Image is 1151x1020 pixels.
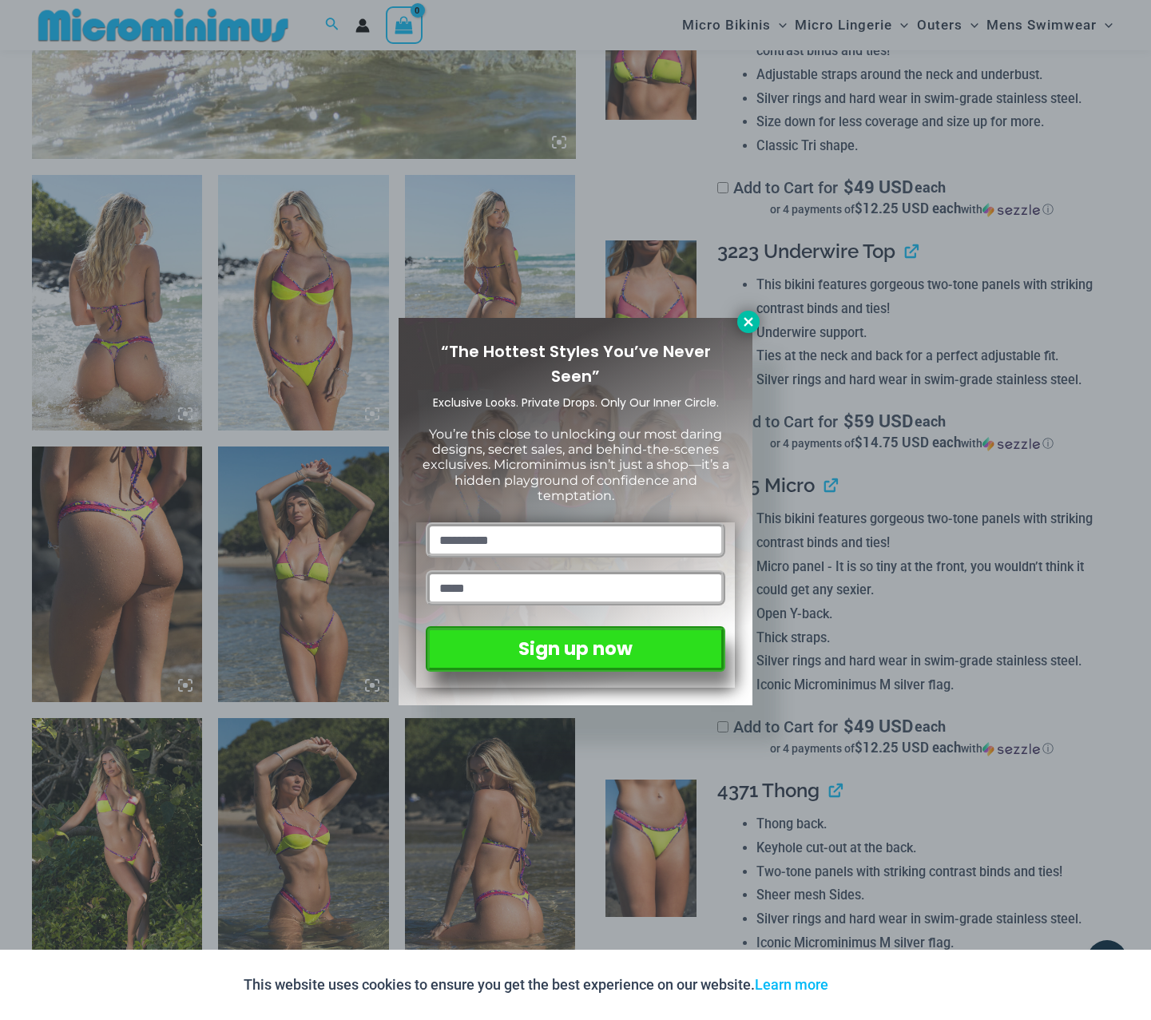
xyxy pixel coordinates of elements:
[426,626,725,672] button: Sign up now
[840,966,908,1004] button: Accept
[755,976,828,993] a: Learn more
[737,311,760,333] button: Close
[244,973,828,997] p: This website uses cookies to ensure you get the best experience on our website.
[441,340,711,387] span: “The Hottest Styles You’ve Never Seen”
[423,427,729,503] span: You’re this close to unlocking our most daring designs, secret sales, and behind-the-scenes exclu...
[433,395,719,411] span: Exclusive Looks. Private Drops. Only Our Inner Circle.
